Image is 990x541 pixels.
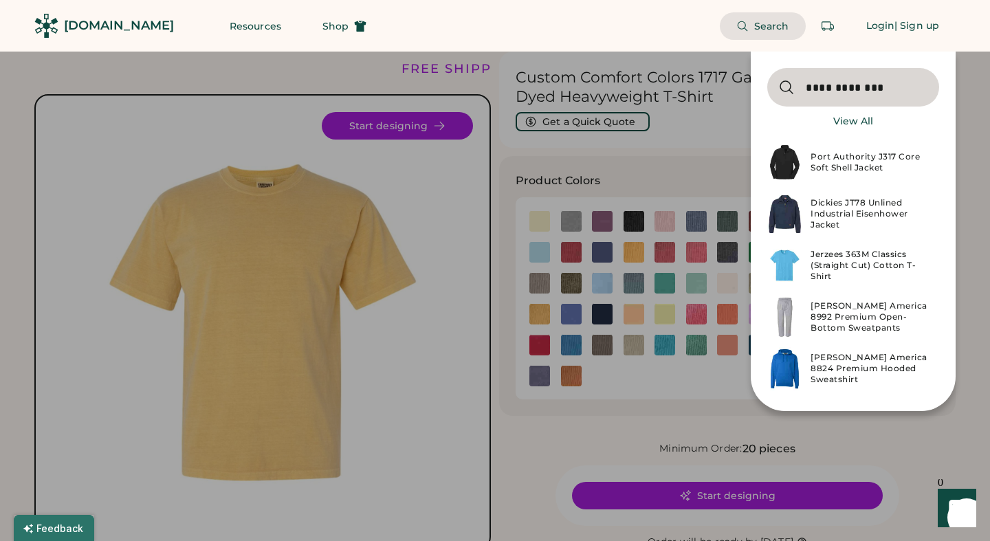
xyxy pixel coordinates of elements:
img: JT78-Dark_Navy-Front.jpg [767,188,802,240]
div: Port Authority J317 Core Soft Shell Jacket [811,151,931,173]
img: Api-URL-2025-04-01T19-59-19-627_clipped_rev_1.jpeg [767,137,802,188]
img: 8992-Oxford-Front.jpg [767,291,802,343]
img: Api-URL-2025-06-18T22-46-06-646_clipped_rev_1.jpeg [767,240,802,291]
img: Rendered Logo - Screens [34,14,58,38]
span: Search [754,21,789,31]
div: Jerzees 363M Classics (Straight Cut) Cotton T-Shirt [811,249,931,282]
div: [PERSON_NAME] America 8992 Premium Open-Bottom Sweatpants [811,300,931,333]
iframe: Front Chat [925,479,984,538]
div: [PERSON_NAME] America 8824 Premium Hooded Sweatshirt [811,352,931,385]
button: Retrieve an order [814,12,841,40]
button: Shop [306,12,383,40]
div: Dickies JT78 Unlined Industrial Eisenhower Jacket [811,197,931,230]
div: [DOMAIN_NAME] [64,17,174,34]
button: Resources [213,12,298,40]
button: Search [720,12,806,40]
div: | Sign up [894,19,939,33]
div: View All [833,115,873,129]
div: Login [866,19,895,33]
img: 8824-Royal-Front.jpg [767,343,802,395]
span: Shop [322,21,349,31]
